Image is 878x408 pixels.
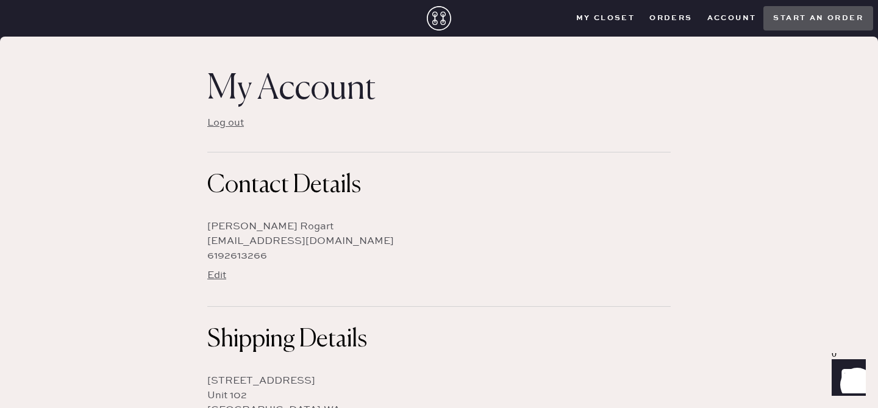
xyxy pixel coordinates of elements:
[569,9,643,27] button: My Closet
[207,220,671,234] div: [PERSON_NAME] Rogart
[207,171,671,200] h1: Contact Details
[207,269,226,282] button: Edit
[207,234,671,249] div: [EMAIL_ADDRESS][DOMAIN_NAME]
[820,353,873,406] iframe: Front Chat
[207,112,244,135] button: Log out
[207,325,671,354] h1: Shipping Details
[642,9,699,27] button: Orders
[207,249,671,263] div: 6192613266
[700,9,764,27] button: Account
[763,6,873,30] button: Start an order
[207,75,671,104] h1: My Account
